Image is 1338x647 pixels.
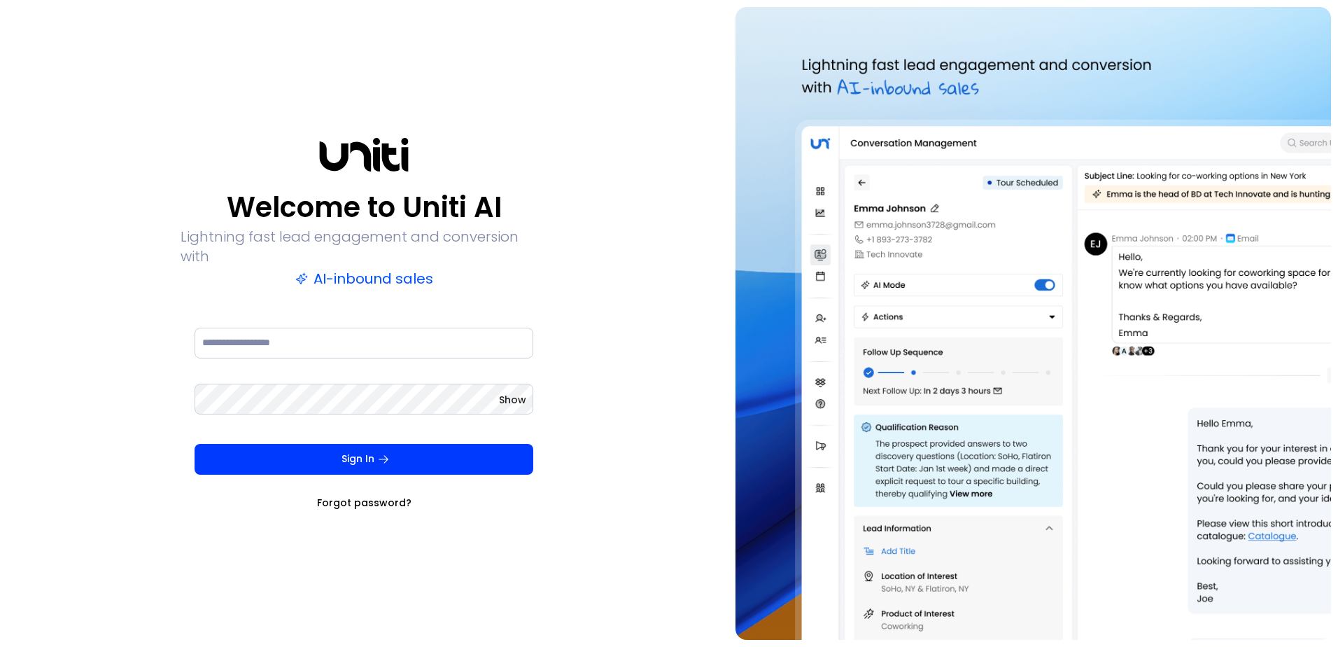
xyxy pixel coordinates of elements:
p: Lightning fast lead engagement and conversion with [181,227,547,266]
button: Sign In [195,444,533,475]
a: Forgot password? [317,496,411,510]
p: Welcome to Uniti AI [227,190,502,224]
button: Show [499,393,526,407]
p: AI-inbound sales [295,269,433,288]
img: auth-hero.png [735,7,1331,640]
